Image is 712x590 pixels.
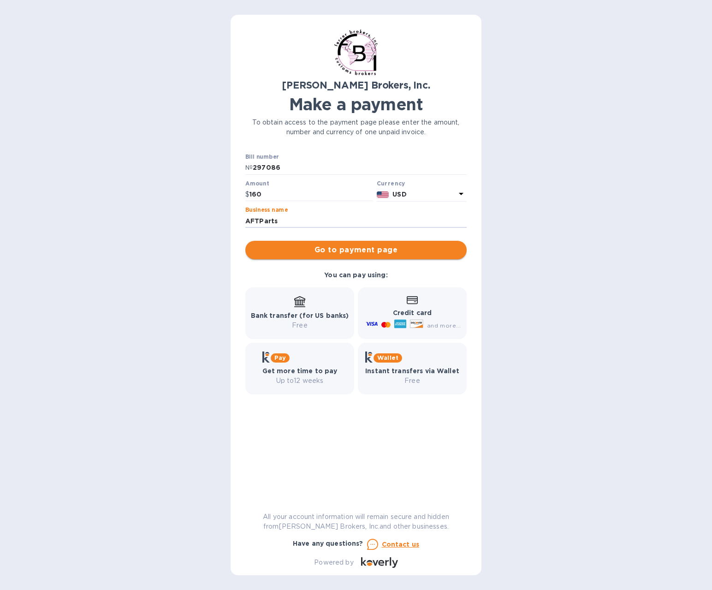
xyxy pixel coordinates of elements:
[245,190,249,199] p: $
[382,541,420,548] u: Contact us
[245,155,279,160] label: Bill number
[253,161,467,175] input: Enter bill number
[314,558,353,567] p: Powered by
[245,118,467,137] p: To obtain access to the payment page please enter the amount, number and currency of one unpaid i...
[392,191,406,198] b: USD
[245,241,467,259] button: Go to payment page
[245,512,467,531] p: All your account information will remain secure and hidden from [PERSON_NAME] Brokers, Inc. and o...
[274,354,286,361] b: Pay
[377,191,389,198] img: USD
[262,367,338,375] b: Get more time to pay
[245,214,467,228] input: Enter business name
[324,271,387,279] b: You can pay using:
[245,181,269,186] label: Amount
[245,95,467,114] h1: Make a payment
[245,163,253,173] p: №
[377,180,405,187] b: Currency
[293,540,363,547] b: Have any questions?
[253,244,459,256] span: Go to payment page
[427,322,461,329] span: and more...
[262,376,338,386] p: Up to 12 weeks
[245,208,288,213] label: Business name
[251,312,349,319] b: Bank transfer (for US banks)
[393,309,432,316] b: Credit card
[365,376,459,386] p: Free
[365,367,459,375] b: Instant transfers via Wallet
[251,321,349,330] p: Free
[249,188,373,202] input: 0.00
[377,354,398,361] b: Wallet
[282,79,430,91] b: [PERSON_NAME] Brokers, Inc.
